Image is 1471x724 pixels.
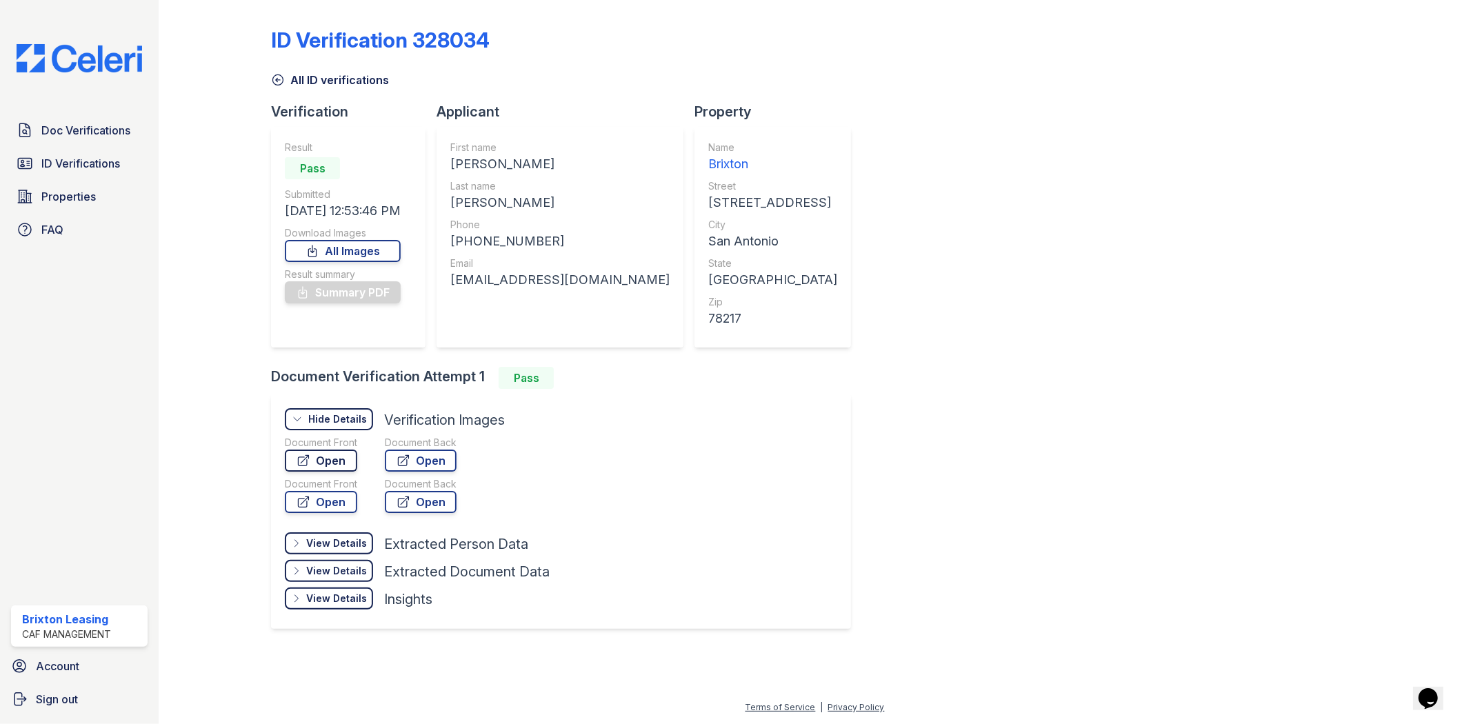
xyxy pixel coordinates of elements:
[821,702,823,712] div: |
[385,491,457,513] a: Open
[271,28,490,52] div: ID Verification 328034
[22,627,111,641] div: CAF Management
[384,590,432,609] div: Insights
[708,141,837,174] a: Name Brixton
[6,44,153,72] img: CE_Logo_Blue-a8612792a0a2168367f1c8372b55b34899dd931a85d93a1a3d3e32e68fde9ad4.png
[285,201,401,221] div: [DATE] 12:53:46 PM
[708,270,837,290] div: [GEOGRAPHIC_DATA]
[36,658,79,674] span: Account
[437,102,694,121] div: Applicant
[385,436,457,450] div: Document Back
[306,564,367,578] div: View Details
[285,477,357,491] div: Document Front
[271,367,862,389] div: Document Verification Attempt 1
[41,155,120,172] span: ID Verifications
[285,141,401,154] div: Result
[708,154,837,174] div: Brixton
[828,702,885,712] a: Privacy Policy
[306,536,367,550] div: View Details
[450,232,670,251] div: [PHONE_NUMBER]
[271,102,437,121] div: Verification
[36,691,78,707] span: Sign out
[308,412,367,426] div: Hide Details
[450,154,670,174] div: [PERSON_NAME]
[708,141,837,154] div: Name
[11,216,148,243] a: FAQ
[708,232,837,251] div: San Antonio
[285,450,357,472] a: Open
[384,410,505,430] div: Verification Images
[708,257,837,270] div: State
[285,491,357,513] a: Open
[708,218,837,232] div: City
[708,179,837,193] div: Street
[41,122,130,139] span: Doc Verifications
[694,102,862,121] div: Property
[1413,669,1457,710] iframe: chat widget
[708,295,837,309] div: Zip
[285,188,401,201] div: Submitted
[285,268,401,281] div: Result summary
[708,309,837,328] div: 78217
[385,450,457,472] a: Open
[708,193,837,212] div: [STREET_ADDRESS]
[285,436,357,450] div: Document Front
[41,221,63,238] span: FAQ
[450,141,670,154] div: First name
[384,534,528,554] div: Extracted Person Data
[385,477,457,491] div: Document Back
[450,257,670,270] div: Email
[11,150,148,177] a: ID Verifications
[6,685,153,713] a: Sign out
[306,592,367,605] div: View Details
[11,117,148,144] a: Doc Verifications
[745,702,816,712] a: Terms of Service
[450,270,670,290] div: [EMAIL_ADDRESS][DOMAIN_NAME]
[499,367,554,389] div: Pass
[285,240,401,262] a: All Images
[285,226,401,240] div: Download Images
[450,218,670,232] div: Phone
[384,562,550,581] div: Extracted Document Data
[450,179,670,193] div: Last name
[450,193,670,212] div: [PERSON_NAME]
[41,188,96,205] span: Properties
[6,652,153,680] a: Account
[11,183,148,210] a: Properties
[285,157,340,179] div: Pass
[22,611,111,627] div: Brixton Leasing
[271,72,389,88] a: All ID verifications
